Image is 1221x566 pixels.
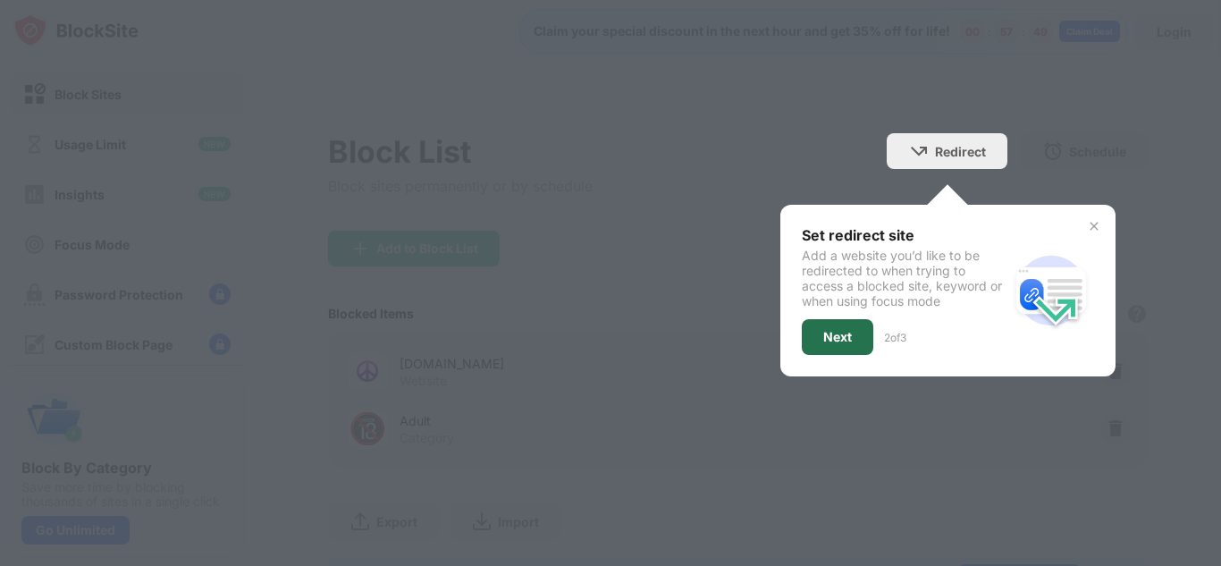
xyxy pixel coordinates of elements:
[1087,219,1101,233] img: x-button.svg
[935,144,986,159] div: Redirect
[884,331,906,344] div: 2 of 3
[802,226,1008,244] div: Set redirect site
[802,248,1008,308] div: Add a website you’d like to be redirected to when trying to access a blocked site, keyword or whe...
[1008,248,1094,334] img: redirect.svg
[823,330,852,344] div: Next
